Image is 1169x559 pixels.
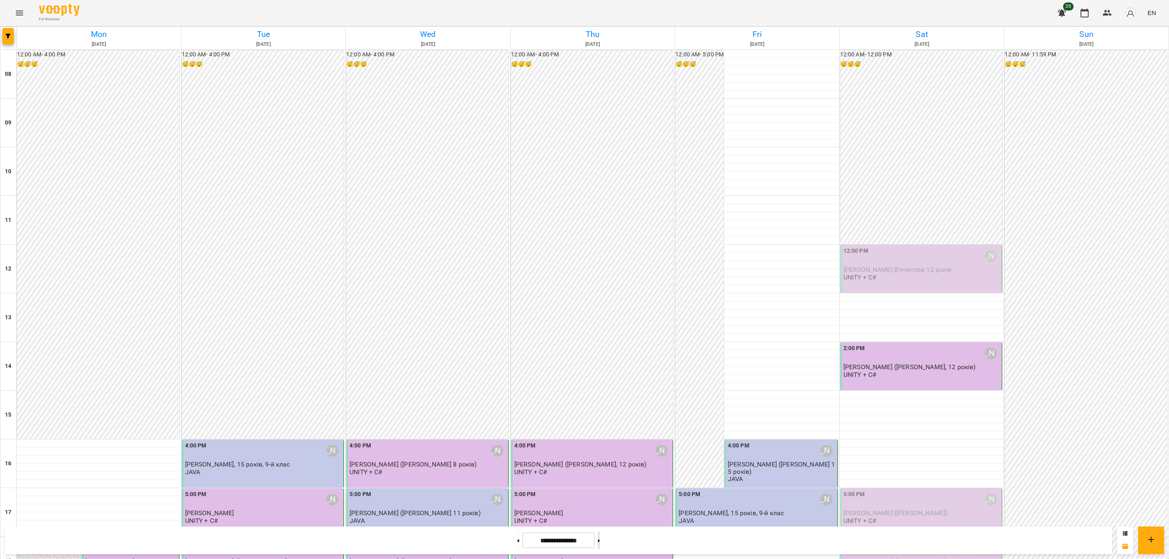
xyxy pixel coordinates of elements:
label: 4:00 PM [514,441,536,450]
label: 5:00 PM [185,490,207,499]
div: Саенко Олександр Олександрович [491,445,503,457]
h6: 12:00 AM - 4:00 PM [182,50,344,59]
label: 4:00 PM [728,441,749,450]
h6: 😴😴😴 [511,60,673,69]
label: 4:00 PM [185,441,207,450]
h6: Sun [1005,28,1167,41]
span: For Business [39,17,80,22]
h6: 16 [5,459,11,468]
p: UNITY + C# [514,517,547,524]
p: JAVA [349,517,365,524]
h6: 😴😴😴 [346,60,509,69]
label: 5:00 PM [514,490,536,499]
p: JAVA [728,475,743,482]
h6: 11 [5,216,11,225]
p: UNITY + C# [843,274,876,281]
h6: [DATE] [512,41,674,48]
h6: 😴😴😴 [840,60,1003,69]
h6: [DATE] [18,41,180,48]
div: Саенко Олександр Олександрович [491,493,503,505]
span: [PERSON_NAME] ([PERSON_NAME], 12 років) [843,363,976,371]
h6: 😴😴😴 [675,60,724,69]
span: [PERSON_NAME] ([PERSON_NAME]) [843,509,947,517]
p: UNITY + C# [185,517,218,524]
h6: 12:00 AM - 5:00 PM [675,50,724,59]
h6: 😴😴😴 [1005,60,1167,69]
label: 12:00 PM [843,247,868,256]
span: [PERSON_NAME] ([PERSON_NAME] 8 років) [349,460,477,468]
p: UNITY + C# [514,469,547,475]
h6: 13 [5,313,11,322]
div: Саенко Олександр Олександрович [985,250,997,262]
h6: 12:00 AM - 4:00 PM [511,50,673,59]
h6: [DATE] [183,41,345,48]
label: 4:00 PM [349,441,371,450]
h6: 12 [5,264,11,273]
h6: Fri [676,28,838,41]
h6: 12:00 AM - 4:00 PM [346,50,509,59]
h6: 08 [5,70,11,79]
p: UNITY + C# [349,469,382,475]
span: 20 [1063,2,1074,11]
label: 5:00 PM [843,490,865,499]
p: JAVA [185,469,201,475]
img: avatar_s.png [1125,7,1136,19]
span: [PERSON_NAME] ([PERSON_NAME], 12 років) [514,460,647,468]
h6: 12:00 AM - 11:59 PM [1005,50,1167,59]
h6: 10 [5,167,11,176]
h6: Sat [841,28,1003,41]
div: Саенко Олександр Олександрович [985,347,997,359]
div: Саенко Олександр Олександрович [820,445,833,457]
span: [PERSON_NAME] ([PERSON_NAME] 11 років) [349,509,481,517]
h6: [DATE] [841,41,1003,48]
p: UNITY + C# [843,517,876,524]
img: Voopty Logo [39,4,80,16]
h6: Wed [347,28,509,41]
h6: 17 [5,508,11,517]
h6: [DATE] [1005,41,1167,48]
div: Саенко Олександр Олександрович [656,493,668,505]
h6: 😴😴😴 [17,60,179,69]
div: Саенко Олександр Олександрович [326,493,339,505]
button: Menu [10,3,29,23]
span: [PERSON_NAME] В'ячеслав 12 років [843,266,952,273]
h6: [DATE] [676,41,838,48]
div: Саенко Олександр Олександрович [656,445,668,457]
h6: 14 [5,362,11,371]
label: 5:00 PM [349,490,371,499]
h6: 😴😴😴 [182,60,344,69]
span: [PERSON_NAME], 15 років, 9-й клас [185,460,290,468]
div: Саенко Олександр Олександрович [820,493,833,505]
p: JAVA [679,517,694,524]
h6: 15 [5,411,11,419]
span: [PERSON_NAME], 15 років, 9-й клас [679,509,784,517]
p: UNITY + C# [843,371,876,378]
div: Саенко Олександр Олександрович [985,493,997,505]
h6: 12:00 AM - 4:00 PM [17,50,179,59]
h6: [DATE] [347,41,509,48]
div: Саенко Олександр Олександрович [326,445,339,457]
span: EN [1147,9,1156,17]
span: [PERSON_NAME] ([PERSON_NAME] 15 років) [728,460,835,475]
label: 5:00 PM [679,490,700,499]
span: [PERSON_NAME] [185,509,234,517]
h6: Mon [18,28,180,41]
span: [PERSON_NAME] [514,509,563,517]
h6: 12:00 AM - 12:00 PM [840,50,1003,59]
button: EN [1144,5,1159,20]
h6: 09 [5,118,11,127]
h6: Thu [512,28,674,41]
label: 2:00 PM [843,344,865,353]
h6: Tue [183,28,345,41]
